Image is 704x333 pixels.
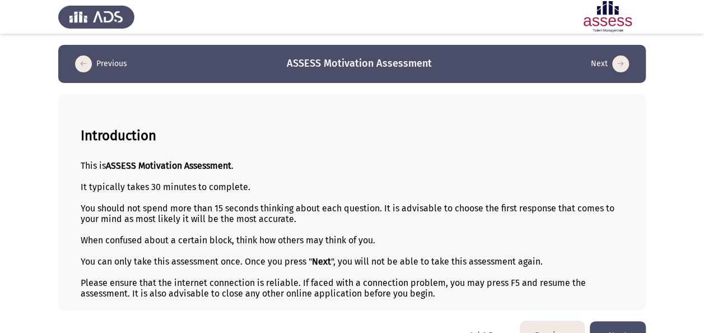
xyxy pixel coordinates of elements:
div: This is . [81,160,623,171]
b: ASSESS Motivation Assessment [106,160,231,171]
div: You can only take this assessment once. Once you press " ", you will not be able to take this ass... [81,256,623,267]
div: When confused about a certain block, think how others may think of you. [81,235,623,246]
button: load previous page [72,55,130,73]
h3: ASSESS Motivation Assessment [287,57,432,71]
b: Introduction [81,128,156,144]
div: Please ensure that the internet connection is reliable. If faced with a connection problem, you m... [81,277,623,299]
div: It typically takes 30 minutes to complete. [81,182,623,192]
img: Assess Talent Management logo [58,1,134,33]
b: Next [312,256,331,267]
img: Assessment logo of Motivation Assessment R2 [570,1,646,33]
button: load next page [588,55,632,73]
div: You should not spend more than 15 seconds thinking about each question. It is advisable to choose... [81,203,623,224]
